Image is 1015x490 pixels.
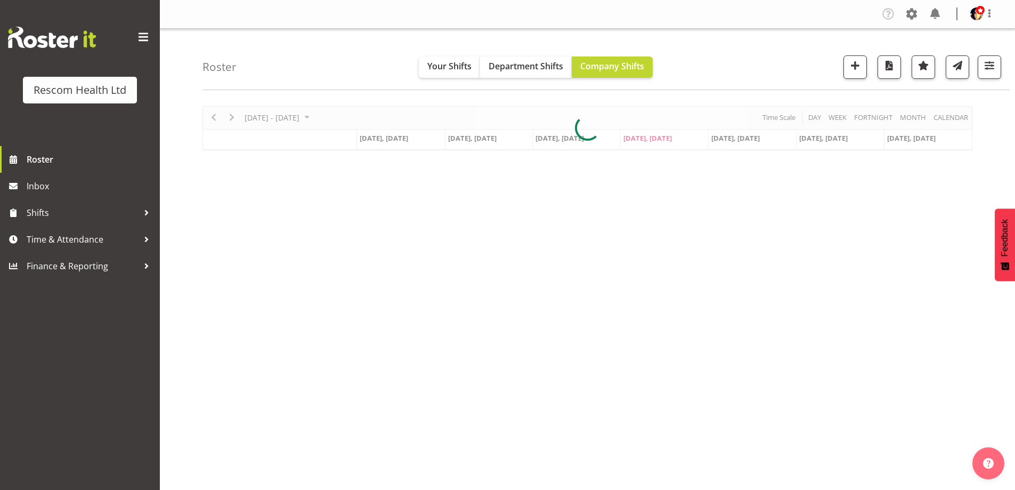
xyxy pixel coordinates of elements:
[27,178,155,194] span: Inbox
[970,7,983,20] img: lisa-averill4ed0ba207759471a3c7c9c0bc18f64d8.png
[8,27,96,48] img: Rosterit website logo
[912,55,935,79] button: Highlight an important date within the roster.
[27,151,155,167] span: Roster
[427,60,472,72] span: Your Shifts
[983,458,994,469] img: help-xxl-2.png
[995,208,1015,281] button: Feedback - Show survey
[1000,219,1010,256] span: Feedback
[419,57,480,78] button: Your Shifts
[878,55,901,79] button: Download a PDF of the roster according to the set date range.
[27,231,139,247] span: Time & Attendance
[843,55,867,79] button: Add a new shift
[202,61,237,73] h4: Roster
[480,57,572,78] button: Department Shifts
[946,55,969,79] button: Send a list of all shifts for the selected filtered period to all rostered employees.
[978,55,1001,79] button: Filter Shifts
[580,60,644,72] span: Company Shifts
[27,258,139,274] span: Finance & Reporting
[489,60,563,72] span: Department Shifts
[34,82,126,98] div: Rescom Health Ltd
[27,205,139,221] span: Shifts
[572,57,653,78] button: Company Shifts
